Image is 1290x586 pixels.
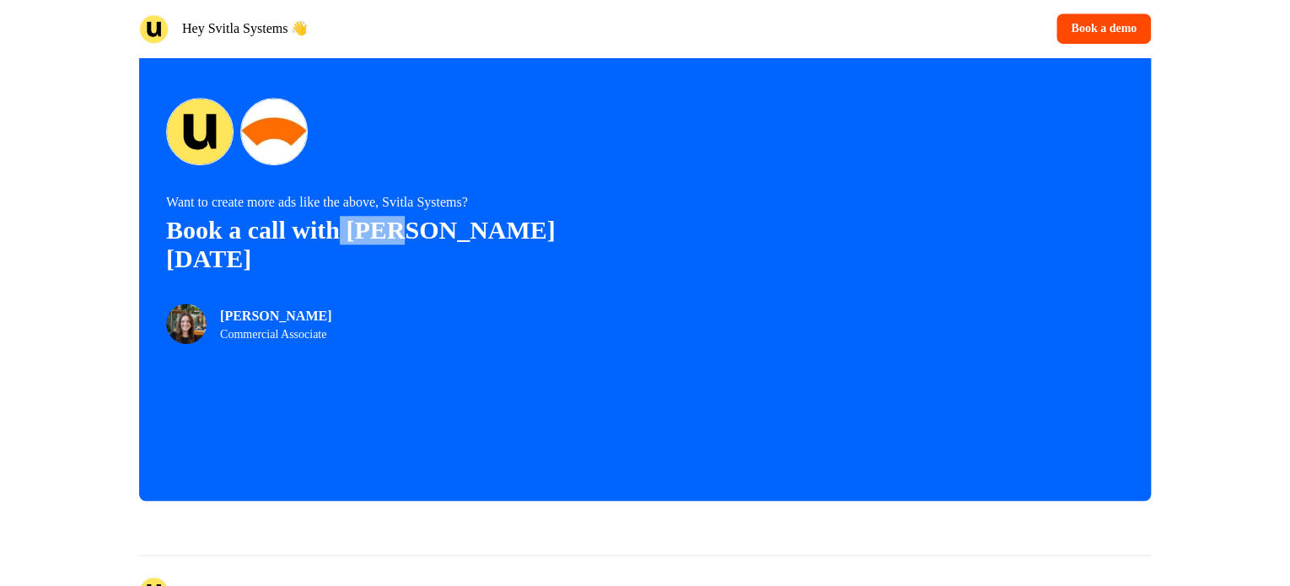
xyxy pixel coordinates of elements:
span: Want to create more ads like the above, Svitla Systems? [166,195,468,209]
p: Hey Svitla Systems 👋 [182,19,308,39]
button: Book a demo [1056,13,1151,44]
p: [PERSON_NAME] [220,306,331,326]
p: Commercial Associate [220,328,331,341]
p: Book a call with [PERSON_NAME] [DATE] [166,216,645,273]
